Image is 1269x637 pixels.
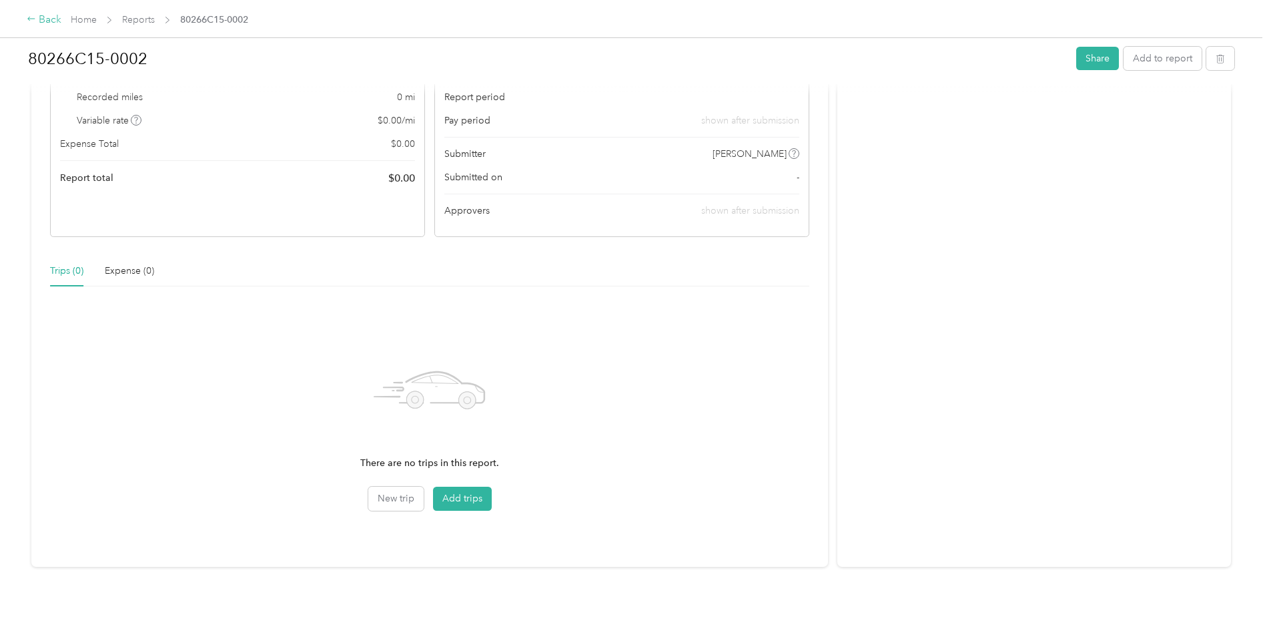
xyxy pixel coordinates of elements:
button: Share [1076,47,1119,70]
span: $ 0.00 [388,170,415,186]
span: Submitted on [444,170,502,184]
iframe: Everlance-gr Chat Button Frame [1194,562,1269,637]
span: Pay period [444,114,490,128]
a: Home [71,14,97,25]
span: [PERSON_NAME] [713,147,787,161]
div: Expense (0) [105,264,154,278]
div: Trips (0) [50,264,83,278]
span: Approvers [444,204,490,218]
span: - [797,170,799,184]
button: Add trips [433,487,492,511]
span: shown after submission [701,114,799,128]
span: shown after submission [701,205,799,216]
a: Reports [122,14,155,25]
span: $ 0.00 [391,137,415,151]
span: Report period [444,90,505,104]
span: $ 0.00 / mi [378,114,415,128]
span: Recorded miles [77,90,143,104]
span: 0 mi [397,90,415,104]
button: Add to report [1124,47,1202,70]
span: Report total [60,171,113,185]
span: 80266C15-0002 [180,13,248,27]
button: New trip [368,487,424,511]
span: Variable rate [77,114,142,128]
p: There are no trips in this report. [360,456,499,471]
span: Expense Total [60,137,119,151]
h1: 80266C15-0002 [28,43,1067,75]
div: Back [27,12,61,28]
span: Submitter [444,147,486,161]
